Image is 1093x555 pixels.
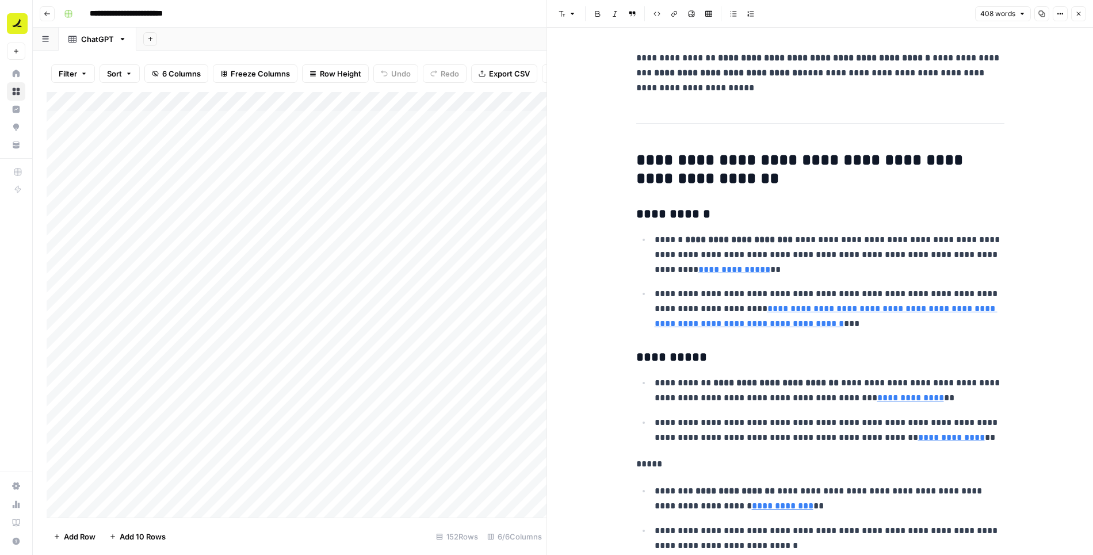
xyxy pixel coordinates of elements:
[120,531,166,542] span: Add 10 Rows
[7,13,28,34] img: Ramp Logo
[7,136,25,154] a: Your Data
[59,28,136,51] a: ChatGPT
[7,64,25,83] a: Home
[471,64,537,83] button: Export CSV
[431,527,483,546] div: 152 Rows
[7,477,25,495] a: Settings
[7,118,25,136] a: Opportunities
[483,527,546,546] div: 6/6 Columns
[302,64,369,83] button: Row Height
[213,64,297,83] button: Freeze Columns
[489,68,530,79] span: Export CSV
[7,9,25,38] button: Workspace: Ramp
[81,33,114,45] div: ChatGPT
[7,514,25,532] a: Learning Hub
[100,64,140,83] button: Sort
[7,100,25,118] a: Insights
[47,527,102,546] button: Add Row
[162,68,201,79] span: 6 Columns
[441,68,459,79] span: Redo
[391,68,411,79] span: Undo
[7,532,25,550] button: Help + Support
[231,68,290,79] span: Freeze Columns
[7,495,25,514] a: Usage
[64,531,95,542] span: Add Row
[373,64,418,83] button: Undo
[102,527,173,546] button: Add 10 Rows
[980,9,1015,19] span: 408 words
[51,64,95,83] button: Filter
[320,68,361,79] span: Row Height
[107,68,122,79] span: Sort
[7,82,25,101] a: Browse
[59,68,77,79] span: Filter
[144,64,208,83] button: 6 Columns
[975,6,1031,21] button: 408 words
[423,64,467,83] button: Redo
